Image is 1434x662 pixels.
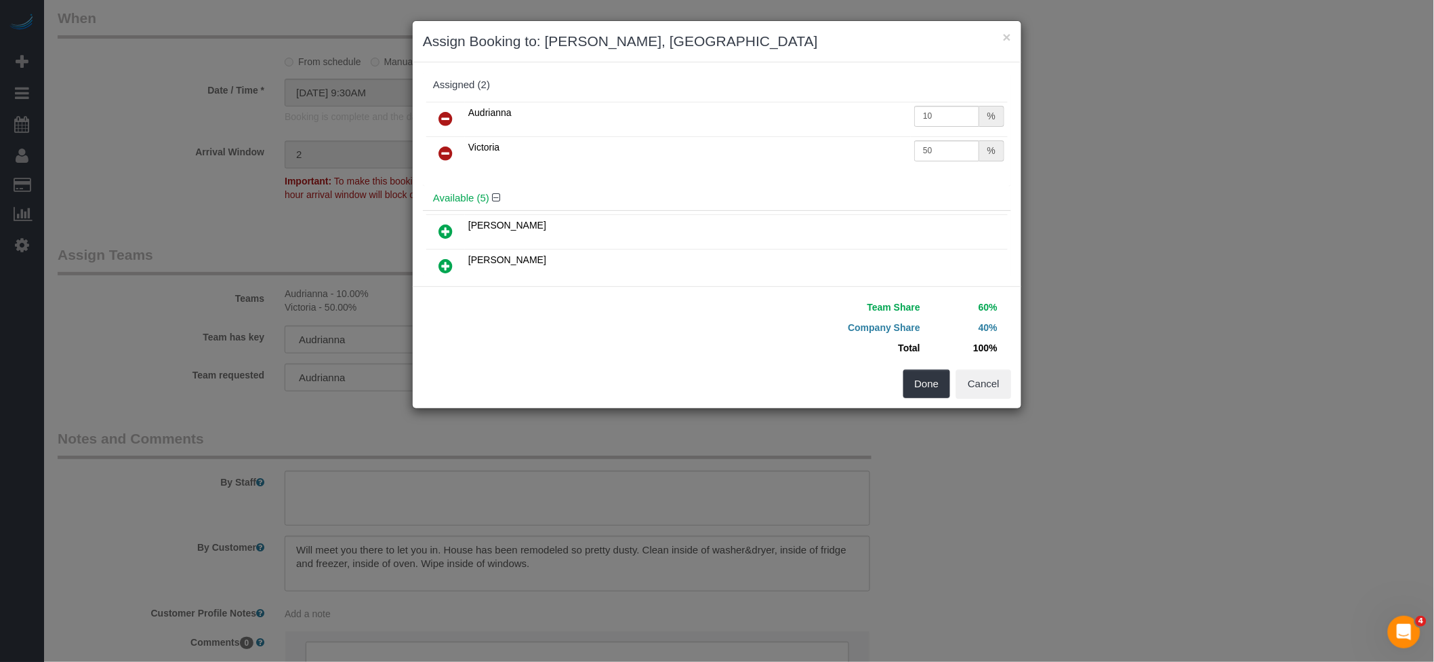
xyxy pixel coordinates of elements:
[924,338,1001,358] td: 100%
[979,140,1004,161] div: %
[1416,616,1427,627] span: 4
[468,254,546,265] span: [PERSON_NAME]
[979,106,1004,127] div: %
[924,297,1001,317] td: 60%
[924,317,1001,338] td: 40%
[727,317,924,338] td: Company Share
[468,220,546,231] span: [PERSON_NAME]
[1388,616,1420,648] iframe: Intercom live chat
[433,79,1001,91] div: Assigned (2)
[423,31,1011,52] h3: Assign Booking to: [PERSON_NAME], [GEOGRAPHIC_DATA]
[727,297,924,317] td: Team Share
[727,338,924,358] td: Total
[433,193,1001,204] h4: Available (5)
[1003,30,1011,44] button: ×
[903,370,951,398] button: Done
[468,107,512,118] span: Audrianna
[468,142,499,153] span: Victoria
[956,370,1011,398] button: Cancel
